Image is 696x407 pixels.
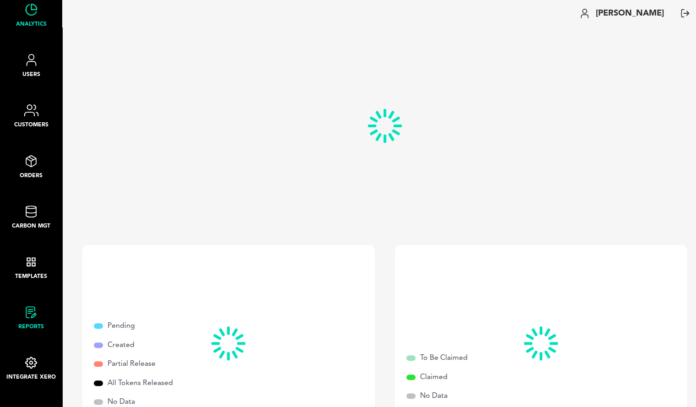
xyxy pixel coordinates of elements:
span: Templates [15,272,47,281]
p: Partial Release [108,358,156,370]
a: Carbon Mgt [12,206,50,231]
p: Claimed [420,372,448,384]
span: Orders [20,172,43,180]
a: Templates [15,256,47,281]
p: Created [108,340,135,352]
span: Customers [14,121,49,130]
img: templates-icon [24,256,38,268]
img: integration-icon [6,357,56,369]
img: analytics-icon [20,155,43,167]
span: Users [22,71,40,79]
span: [PERSON_NAME] [596,7,664,20]
a: Reports [18,306,44,331]
img: analytics-icon [14,104,49,116]
p: Pending [108,320,135,332]
img: analytics-icon [16,4,47,16]
span: Integrate Xero [6,373,56,382]
p: All Tokens Released [108,378,173,390]
p: To Be Claimed [420,353,468,364]
img: analytics-icon [12,206,50,217]
span: Analytics [16,20,47,29]
a: Orders [20,155,43,180]
a: Customers [14,104,49,130]
a: Integrate Xero [6,357,56,382]
p: No Data [420,391,448,402]
a: Users [22,54,40,79]
a: Analytics [16,4,47,29]
span: Carbon Mgt [12,222,50,231]
img: analytics-icon [22,54,40,66]
img: reports-icon [24,306,38,318]
span: Reports [18,323,44,331]
img: user icon [581,9,589,18]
